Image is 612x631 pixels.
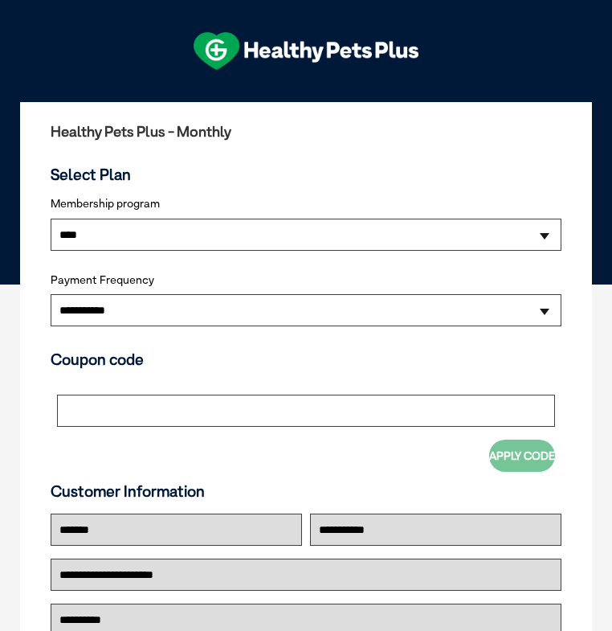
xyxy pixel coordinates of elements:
button: Apply Code [489,440,555,472]
h3: Select Plan [51,166,561,184]
label: Payment Frequency [51,273,154,287]
h3: Coupon code [51,350,561,369]
label: Membership program [51,197,561,211]
h2: Healthy Pets Plus - Monthly [51,124,561,140]
img: hpp-logo-landscape-green-white.png [194,32,418,70]
h3: Customer Information [51,482,561,501]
